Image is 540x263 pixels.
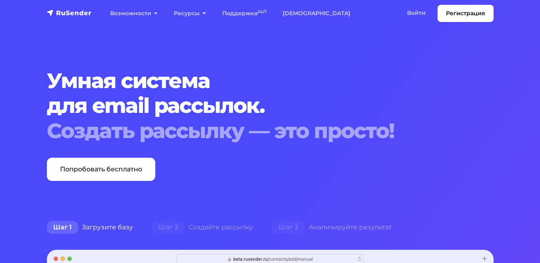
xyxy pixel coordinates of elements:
sup: 24/7 [257,9,267,14]
img: RuSender [47,9,92,17]
a: Войти [399,5,434,21]
div: Создать рассылку — это просто! [47,118,494,143]
a: Поддержка24/7 [214,5,275,22]
h1: Умная система для email рассылок. [47,68,494,143]
span: Шаг 3 [272,221,305,234]
a: Попробовать бесплатно [47,158,155,181]
a: [DEMOGRAPHIC_DATA] [275,5,358,22]
span: Шаг 1 [47,221,78,234]
span: Шаг 2 [152,221,185,234]
a: Возможности [102,5,166,22]
a: Регистрация [438,5,494,22]
div: Загрузите базу [37,219,143,235]
a: Ресурсы [166,5,214,22]
div: Анализируйте результат [263,219,401,235]
div: Создайте рассылку [143,219,263,235]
